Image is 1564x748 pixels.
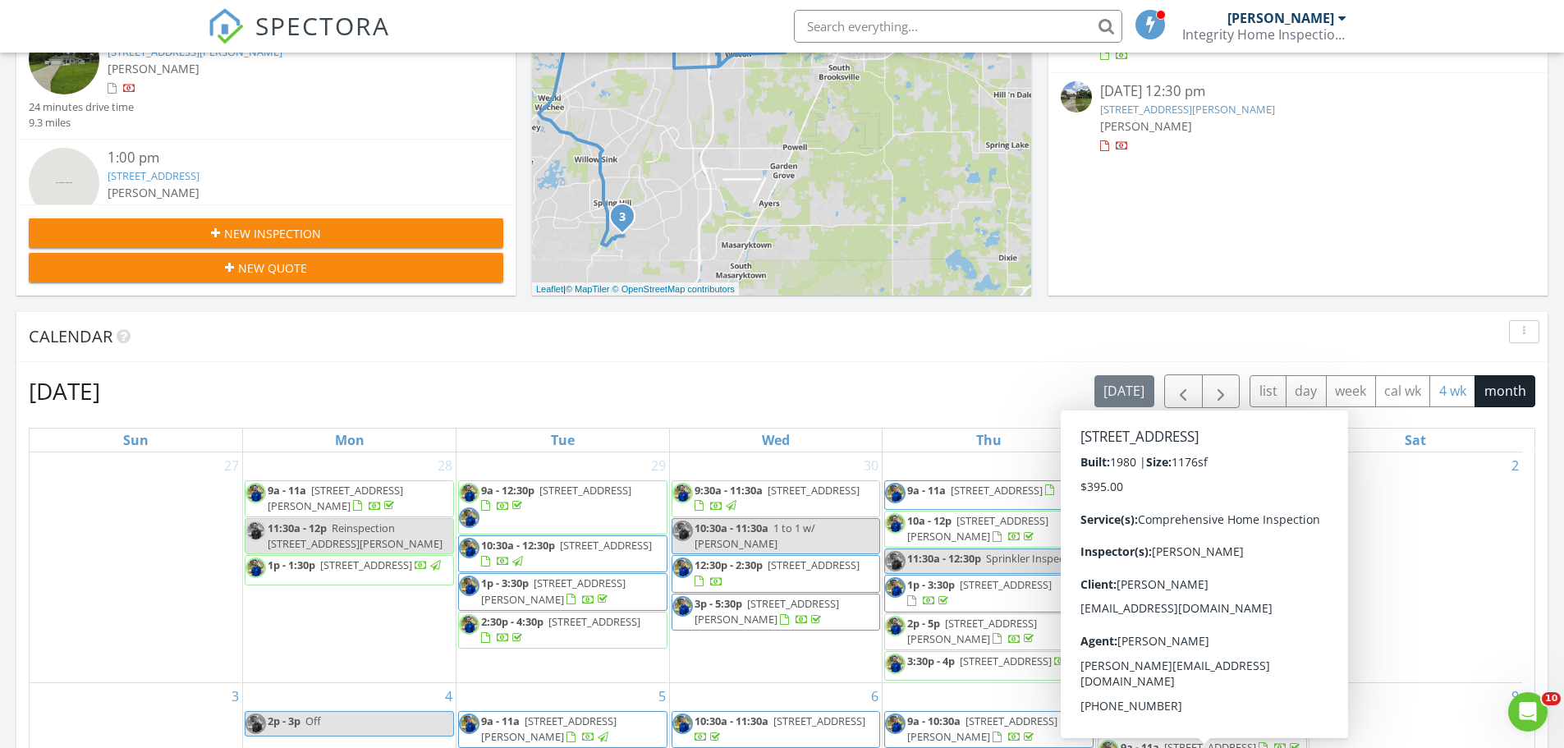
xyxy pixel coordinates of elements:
[884,575,1094,612] a: 1p - 3:30p [STREET_ADDRESS]
[30,452,243,683] td: Go to July 27, 2025
[907,616,1037,646] span: [STREET_ADDRESS][PERSON_NAME]
[208,8,244,44] img: The Best Home Inspection Software - Spectora
[481,538,652,568] a: 10:30a - 12:30p [STREET_ADDRESS]
[695,714,865,744] a: 10:30a - 11:30a [STREET_ADDRESS]
[672,594,881,631] a: 3p - 5:30p [STREET_ADDRESS][PERSON_NAME]
[1121,483,1168,498] span: 9:30a - 1p
[907,513,1048,544] span: [STREET_ADDRESS][PERSON_NAME]
[245,480,454,517] a: 9a - 11a [STREET_ADDRESS][PERSON_NAME]
[884,711,1094,748] a: 9a - 10:30a [STREET_ADDRESS][PERSON_NAME]
[672,711,881,748] a: 10:30a - 11:30a [STREET_ADDRESS]
[268,483,403,513] a: 9a - 11a [STREET_ADDRESS][PERSON_NAME]
[907,714,1057,744] span: [STREET_ADDRESS][PERSON_NAME]
[228,683,242,709] a: Go to August 3, 2025
[1164,374,1203,408] button: Previous month
[907,513,952,528] span: 10a - 12p
[1508,452,1522,479] a: Go to August 2, 2025
[268,558,443,572] a: 1p - 1:30p [STREET_ADDRESS]
[695,596,839,626] span: [STREET_ADDRESS][PERSON_NAME]
[29,99,134,115] div: 24 minutes drive time
[695,558,763,572] span: 12:30p - 2:30p
[672,558,693,578] img: dsc01680.jpg
[268,521,327,535] span: 11:30a - 12p
[885,654,906,674] img: dsc01685.jpg
[951,483,1043,498] span: [STREET_ADDRESS]
[868,683,882,709] a: Go to August 6, 2025
[883,452,1096,683] td: Go to July 31, 2025
[1401,429,1429,452] a: Saturday
[794,10,1122,43] input: Search everything...
[672,714,693,734] img: dsc01680.jpg
[1375,375,1431,407] button: cal wk
[29,374,100,407] h2: [DATE]
[1100,118,1192,134] span: [PERSON_NAME]
[459,714,479,734] img: dsc01680.jpg
[1098,480,1307,517] a: 9:30a - 1p [STREET_ADDRESS]
[973,429,1005,452] a: Thursday
[768,558,860,572] span: [STREET_ADDRESS]
[243,452,456,683] td: Go to July 28, 2025
[885,483,906,503] img: dsc01680.jpg
[29,218,503,248] button: New Inspection
[208,22,390,57] a: SPECTORA
[1194,547,1286,562] span: [STREET_ADDRESS]
[1121,547,1189,562] span: 11:30a - 1:30p
[672,483,693,503] img: dsc01685.jpg
[459,614,479,635] img: dsc01685.jpg
[245,521,266,541] img: dsc01685.jpg
[1094,375,1154,407] button: [DATE]
[481,614,640,645] a: 2:30p - 4:30p [STREET_ADDRESS]
[1508,683,1522,709] a: Go to August 9, 2025
[695,558,860,588] a: 12:30p - 2:30p [STREET_ADDRESS]
[459,483,479,503] img: dsc01685.jpg
[481,576,626,606] span: [STREET_ADDRESS][PERSON_NAME]
[655,683,669,709] a: Go to August 5, 2025
[305,714,321,728] span: Off
[1121,585,1183,599] span: 1:30p - 2:30p
[695,596,839,626] a: 3p - 5:30p [STREET_ADDRESS][PERSON_NAME]
[434,452,456,479] a: Go to July 28, 2025
[695,483,763,498] span: 9:30a - 11:30a
[245,558,266,578] img: dsc01685.jpg
[481,714,617,744] a: 9a - 11a [STREET_ADDRESS][PERSON_NAME]
[1121,521,1189,535] span: 9:30a - 10:30a
[884,511,1094,548] a: 10a - 12p [STREET_ADDRESS][PERSON_NAME]
[695,714,768,728] span: 10:30a - 11:30a
[907,654,955,668] span: 3:30p - 4p
[481,614,544,629] span: 2:30p - 4:30p
[648,452,669,479] a: Go to July 29, 2025
[672,555,881,592] a: 12:30p - 2:30p [STREET_ADDRESS]
[986,551,1084,566] span: Sprinkler Inspection
[548,614,640,629] span: [STREET_ADDRESS]
[1061,81,1092,112] img: streetview
[458,711,667,748] a: 9a - 11a [STREET_ADDRESS][PERSON_NAME]
[245,714,266,734] img: dsc01680.jpg
[268,483,306,498] span: 9a - 11a
[1100,102,1275,117] a: [STREET_ADDRESS][PERSON_NAME]
[1194,521,1261,535] span: Re-Inspection
[1074,452,1095,479] a: Go to July 31, 2025
[1542,692,1561,705] span: 10
[960,654,1052,668] span: [STREET_ADDRESS]
[907,616,1037,646] a: 2p - 5p [STREET_ADDRESS][PERSON_NAME]
[773,714,865,728] span: [STREET_ADDRESS]
[536,284,563,294] a: Leaflet
[458,535,667,572] a: 10:30a - 12:30p [STREET_ADDRESS]
[481,483,534,498] span: 9a - 12:30p
[481,483,631,513] a: 9a - 12:30p [STREET_ADDRESS]
[885,616,906,636] img: dsc01685.jpg
[884,651,1094,681] a: 3:30p - 4p [STREET_ADDRESS]
[622,216,632,226] div: 1005 Indigo Run Ct, Spring Hill, FL 34609
[532,282,739,296] div: |
[458,573,667,610] a: 1p - 3:30p [STREET_ADDRESS][PERSON_NAME]
[120,429,152,452] a: Sunday
[1286,375,1327,407] button: day
[481,714,617,744] span: [STREET_ADDRESS][PERSON_NAME]
[768,483,860,498] span: [STREET_ADDRESS]
[759,429,793,452] a: Wednesday
[108,168,200,183] a: [STREET_ADDRESS]
[29,148,99,218] img: streetview
[108,61,200,76] span: [PERSON_NAME]
[459,538,479,558] img: dsc01680.jpg
[29,253,503,282] button: New Quote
